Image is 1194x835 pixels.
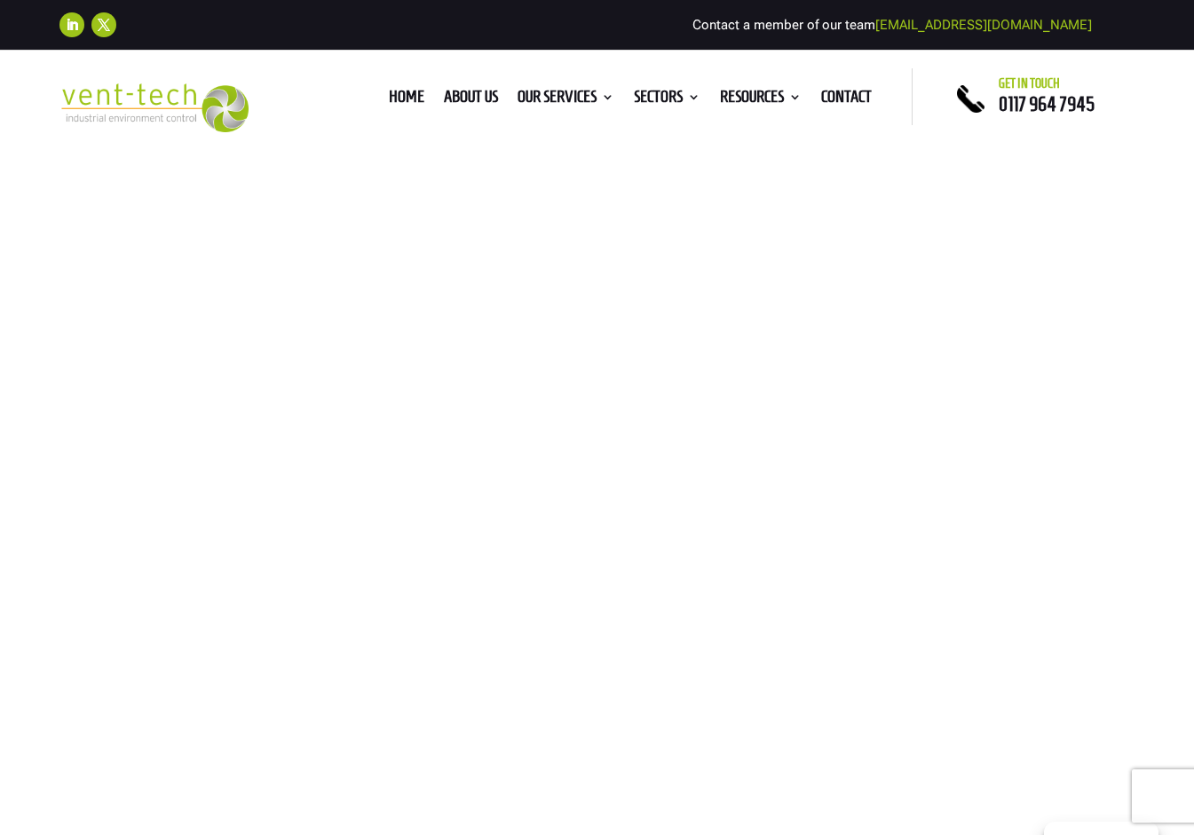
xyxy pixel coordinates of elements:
[444,91,498,110] a: About us
[634,91,700,110] a: Sectors
[821,91,872,110] a: Contact
[875,17,1092,33] a: [EMAIL_ADDRESS][DOMAIN_NAME]
[999,93,1095,114] a: 0117 964 7945
[389,91,424,110] a: Home
[91,12,116,37] a: Follow on X
[692,17,1092,33] span: Contact a member of our team
[518,91,614,110] a: Our Services
[59,12,84,37] a: Follow on LinkedIn
[999,76,1060,91] span: Get in touch
[720,91,802,110] a: Resources
[59,83,249,132] img: 2023-09-27T08_35_16.549ZVENT-TECH---Clear-background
